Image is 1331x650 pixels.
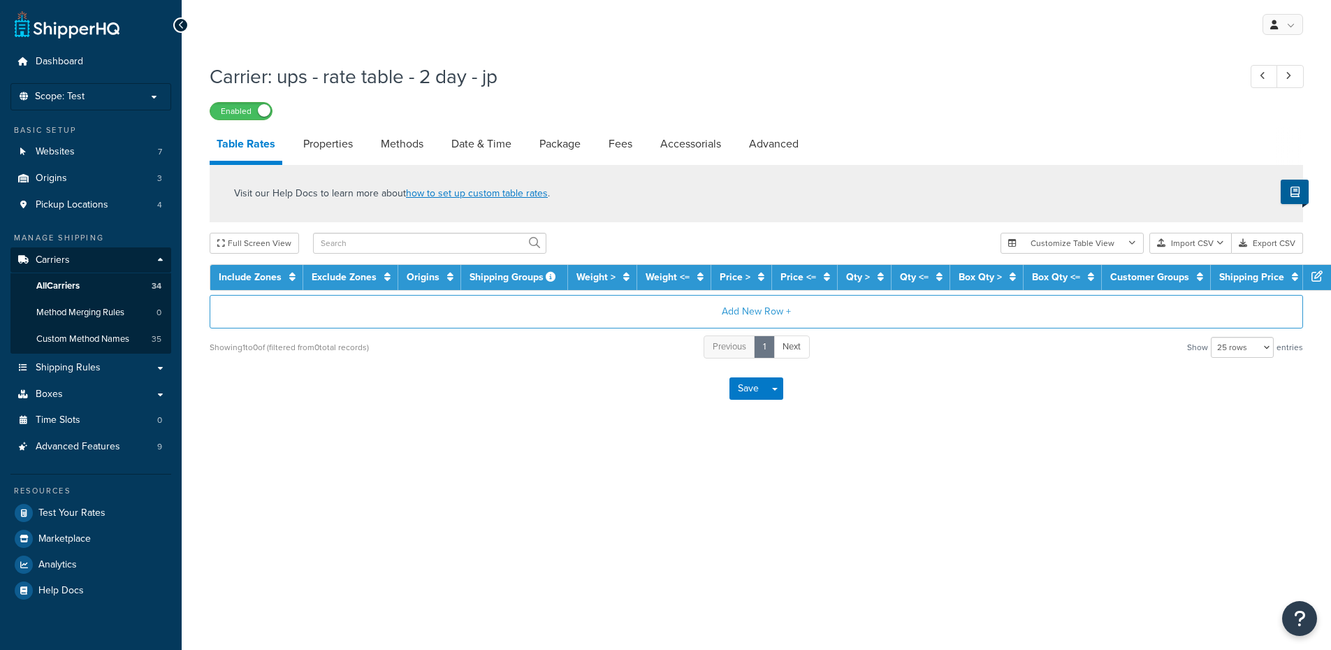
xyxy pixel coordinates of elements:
[576,270,616,284] a: Weight >
[10,192,171,218] a: Pickup Locations4
[157,199,162,211] span: 4
[1187,338,1208,357] span: Show
[234,186,550,201] p: Visit our Help Docs to learn more about .
[312,270,377,284] a: Exclude Zones
[1281,180,1309,204] button: Show Help Docs
[10,500,171,526] a: Test Your Rates
[10,326,171,352] li: Custom Method Names
[900,270,929,284] a: Qty <=
[296,127,360,161] a: Properties
[36,333,129,345] span: Custom Method Names
[10,273,171,299] a: AllCarriers34
[10,139,171,165] a: Websites7
[532,127,588,161] a: Package
[10,300,171,326] li: Method Merging Rules
[406,186,548,201] a: how to set up custom table rates
[1032,270,1080,284] a: Box Qty <=
[10,407,171,433] li: Time Slots
[10,434,171,460] a: Advanced Features9
[959,270,1002,284] a: Box Qty >
[1282,601,1317,636] button: Open Resource Center
[35,91,85,103] span: Scope: Test
[10,485,171,497] div: Resources
[10,166,171,192] li: Origins
[10,382,171,407] a: Boxes
[157,173,162,185] span: 3
[1110,270,1189,284] a: Customer Groups
[157,307,161,319] span: 0
[646,270,690,284] a: Weight <=
[36,173,67,185] span: Origins
[10,247,171,273] a: Carriers
[1001,233,1144,254] button: Customize Table View
[36,414,80,426] span: Time Slots
[653,127,728,161] a: Accessorials
[10,552,171,577] a: Analytics
[36,389,63,400] span: Boxes
[846,270,870,284] a: Qty >
[1277,65,1304,88] a: Next Record
[444,127,518,161] a: Date & Time
[38,559,77,571] span: Analytics
[704,335,755,359] a: Previous
[754,335,775,359] a: 1
[10,124,171,136] div: Basic Setup
[602,127,639,161] a: Fees
[10,326,171,352] a: Custom Method Names35
[10,49,171,75] a: Dashboard
[36,56,83,68] span: Dashboard
[210,338,369,357] div: Showing 1 to 0 of (filtered from 0 total records)
[10,407,171,433] a: Time Slots0
[36,362,101,374] span: Shipping Rules
[158,146,162,158] span: 7
[729,377,767,400] button: Save
[36,146,75,158] span: Websites
[219,270,282,284] a: Include Zones
[38,507,106,519] span: Test Your Rates
[742,127,806,161] a: Advanced
[10,300,171,326] a: Method Merging Rules0
[10,526,171,551] a: Marketplace
[713,340,746,353] span: Previous
[1251,65,1278,88] a: Previous Record
[10,139,171,165] li: Websites
[157,414,162,426] span: 0
[10,578,171,603] a: Help Docs
[407,270,439,284] a: Origins
[38,533,91,545] span: Marketplace
[773,335,810,359] a: Next
[157,441,162,453] span: 9
[10,434,171,460] li: Advanced Features
[780,270,816,284] a: Price <=
[152,280,161,292] span: 34
[36,307,124,319] span: Method Merging Rules
[210,233,299,254] button: Full Screen View
[210,63,1225,90] h1: Carrier: ups - rate table - 2 day - jp
[152,333,161,345] span: 35
[10,232,171,244] div: Manage Shipping
[10,192,171,218] li: Pickup Locations
[210,295,1303,328] button: Add New Row +
[210,103,272,120] label: Enabled
[461,265,568,290] th: Shipping Groups
[313,233,546,254] input: Search
[36,199,108,211] span: Pickup Locations
[1219,270,1284,284] a: Shipping Price
[1149,233,1232,254] button: Import CSV
[1232,233,1303,254] button: Export CSV
[36,280,80,292] span: All Carriers
[38,585,84,597] span: Help Docs
[783,340,801,353] span: Next
[1277,338,1303,357] span: entries
[210,127,282,165] a: Table Rates
[374,127,430,161] a: Methods
[10,355,171,381] a: Shipping Rules
[10,166,171,192] a: Origins3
